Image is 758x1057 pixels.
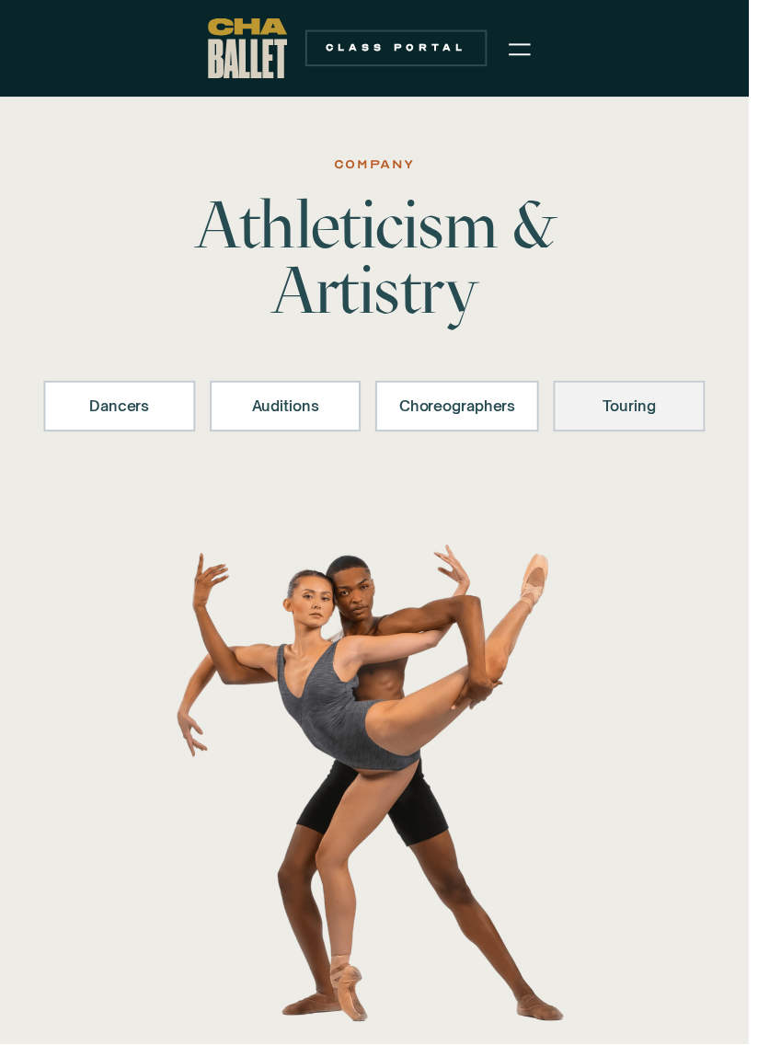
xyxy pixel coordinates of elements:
[584,400,690,422] div: Touring
[211,18,291,79] a: home
[44,385,198,437] a: Dancers
[338,155,420,178] div: Company
[380,385,546,437] a: Choreographers
[404,400,522,422] div: Choreographers
[560,385,714,437] a: Touring
[504,26,548,72] div: menu
[144,194,614,327] h1: Athleticism & Artistry
[236,400,342,422] div: Auditions
[320,41,482,56] div: Class Portal
[212,385,366,437] a: Auditions
[309,30,493,67] a: Class Portal
[68,400,174,422] div: Dancers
